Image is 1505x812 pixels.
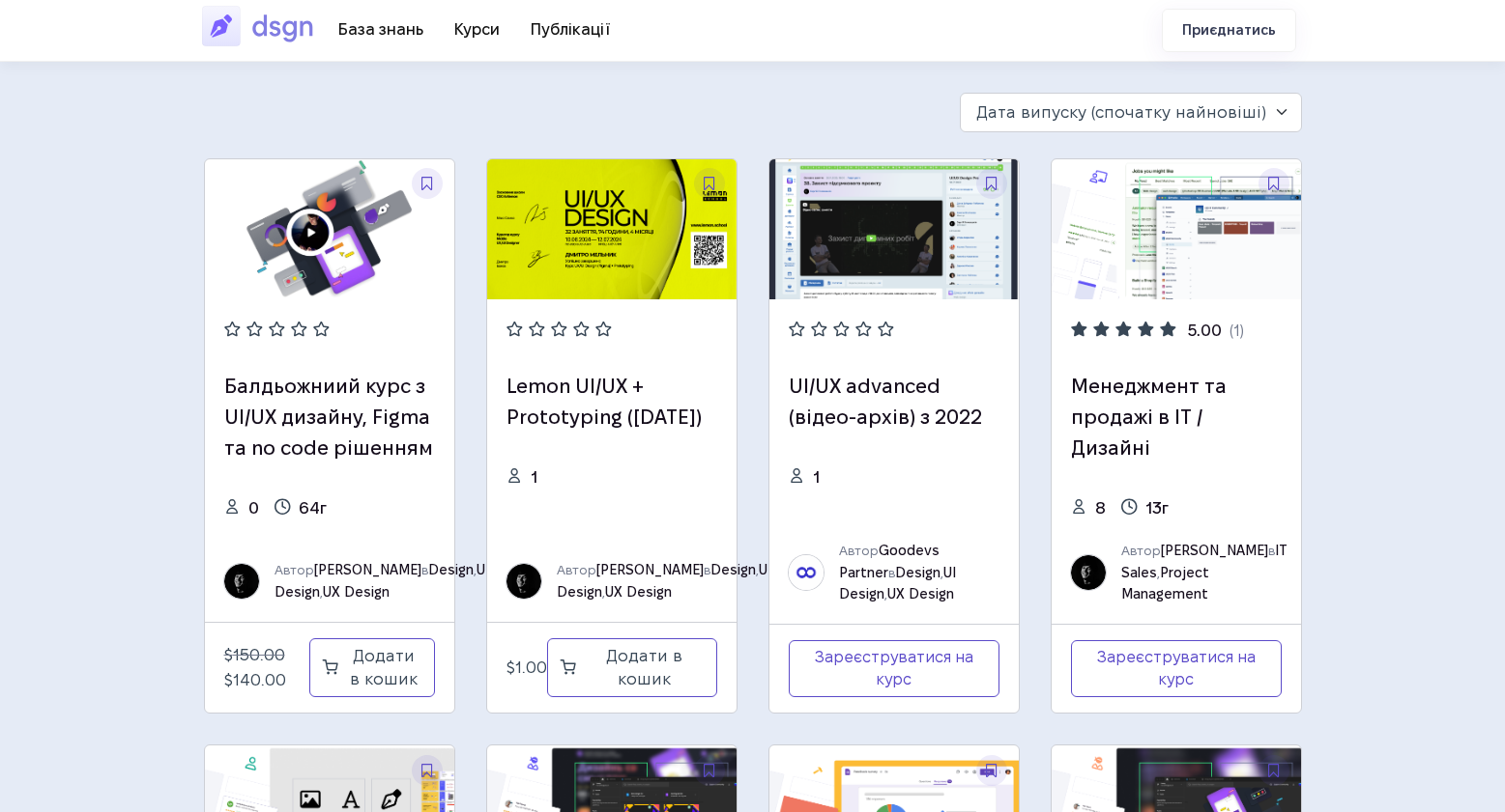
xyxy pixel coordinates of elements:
a: Публікації [515,14,626,45]
bdi: 1.00 [506,658,547,676]
h3: Балдьожниий курс з UI/UX дизайну, Figma та no code рішенням [224,371,435,463]
bdi: 150.00 [224,646,285,663]
a: Курси [439,14,515,45]
img: Балдьожниий курс з UI/UX дизайну, Figma та no code рішенням [205,159,454,299]
span: Додати в кошик [584,645,705,690]
a: [PERSON_NAME] [596,562,704,577]
span: Додати в кошик [346,645,421,690]
a: UI Design [839,565,956,602]
a: Приєднатись [1162,9,1296,52]
span: 13г [1145,499,1169,517]
a: Project Management [1121,565,1209,602]
span: $ [224,646,233,663]
bdi: 140.00 [224,671,286,688]
a: IT Sales [1121,543,1288,579]
a: Goodevs Partner [839,543,940,579]
img: Менеджмент та продажі в IT / Дизайні [1052,159,1301,299]
span: $ [224,671,233,688]
a: Design [428,562,474,577]
span: 0 [248,499,259,517]
a: Додати в кошик: “Lemon UI/UX + Prototyping (13.01.2025)” [547,638,717,697]
img: Сергій Головашкін [224,564,259,599]
a: Зареєструватися на курс [1071,640,1282,697]
span: 64г [299,499,327,517]
img: UI/UX advanced (відео-архів) з 2022 [769,159,1019,299]
img: Сергій Головашкін [1071,555,1106,590]
a: UX Design [887,586,954,602]
a: UI/UX advanced (відео-архів) з 2022 [789,376,982,428]
span: 1 [813,468,820,486]
a: Lemon UI/UX + Prototyping ([DATE]) [506,376,702,428]
h3: Менеджмент та продажі в IT / Дизайні [1071,371,1282,463]
a: Балдьожниий курс з UI/UX дизайну, Figma та no code рішенням [224,376,433,459]
div: Автор в , , [275,559,489,602]
div: Автор в , , [557,559,771,602]
a: UX Design [605,584,672,600]
div: (1) [1230,319,1244,345]
img: Lemon UI/UX + Prototyping (13.01.2025) [487,159,737,299]
a: Design [710,562,756,577]
h3: Lemon UI/UX + Prototyping (13.01.2025) [506,371,717,433]
span: Дата випуску (спочатку найновіші) [976,103,1266,121]
img: Goodevs Partner [789,555,824,590]
a: Design [895,565,941,580]
a: [PERSON_NAME] [314,562,421,577]
img: DSGN Освітньо-професійний простір для амбітних [202,4,323,48]
div: Автор в , , [839,540,999,604]
a: База знань [323,14,439,45]
div: Автор в , [1121,540,1288,604]
a: UI Design [275,562,489,599]
a: UI Design [557,562,771,599]
a: Зареєструватися на курс [789,640,999,697]
span: $ [506,658,515,676]
span: 1 [531,468,537,486]
a: Менеджмент та продажі в IT / Дизайні [1071,376,1227,459]
span: 8 [1095,499,1106,517]
img: Сергій Головашкін [506,564,541,599]
a: Додати в кошик: “Балдьожниий курс з UI/UX дизайну, Figma та no code рішенням” [309,638,434,697]
a: [PERSON_NAME] [1161,543,1268,558]
h3: UI/UX advanced (відео-архів) з 2022 [789,371,999,433]
a: UX Design [323,584,390,600]
div: 5.00 [1188,319,1222,345]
